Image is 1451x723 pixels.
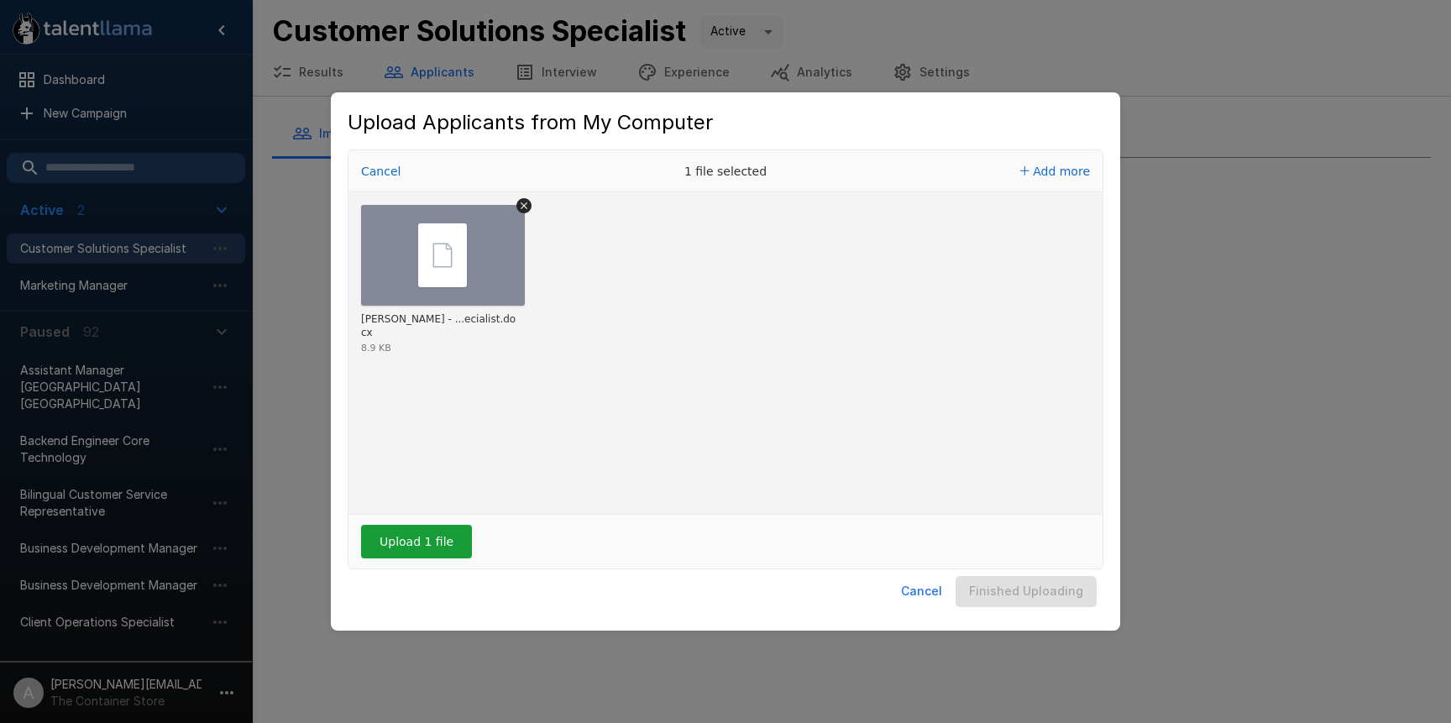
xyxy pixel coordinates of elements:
button: Upload 1 file [361,525,472,558]
button: Cancel [894,576,949,607]
button: Cancel [356,160,406,183]
h5: Upload Applicants from My Computer [348,109,713,136]
div: Adam Stokar - Customer Solutions Specialist.docx [361,313,521,339]
div: 1 file selected [600,150,851,192]
span: Add more [1033,165,1090,178]
button: Remove file [516,198,532,213]
div: Uppy Dashboard [348,149,1103,569]
button: Add more files [1014,160,1097,183]
div: 8.9 KB [361,343,391,353]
